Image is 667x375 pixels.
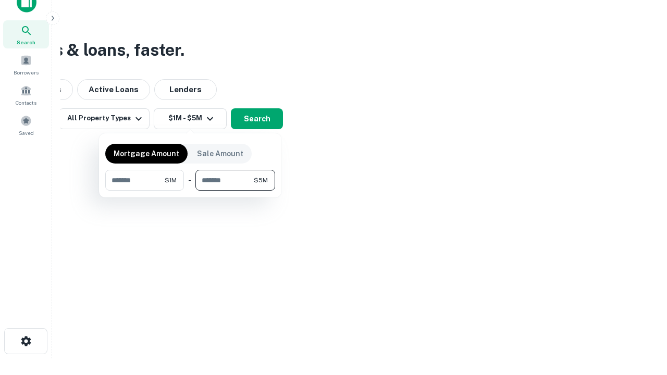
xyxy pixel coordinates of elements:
[254,176,268,185] span: $5M
[165,176,177,185] span: $1M
[114,148,179,159] p: Mortgage Amount
[615,292,667,342] iframe: Chat Widget
[197,148,243,159] p: Sale Amount
[188,170,191,191] div: -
